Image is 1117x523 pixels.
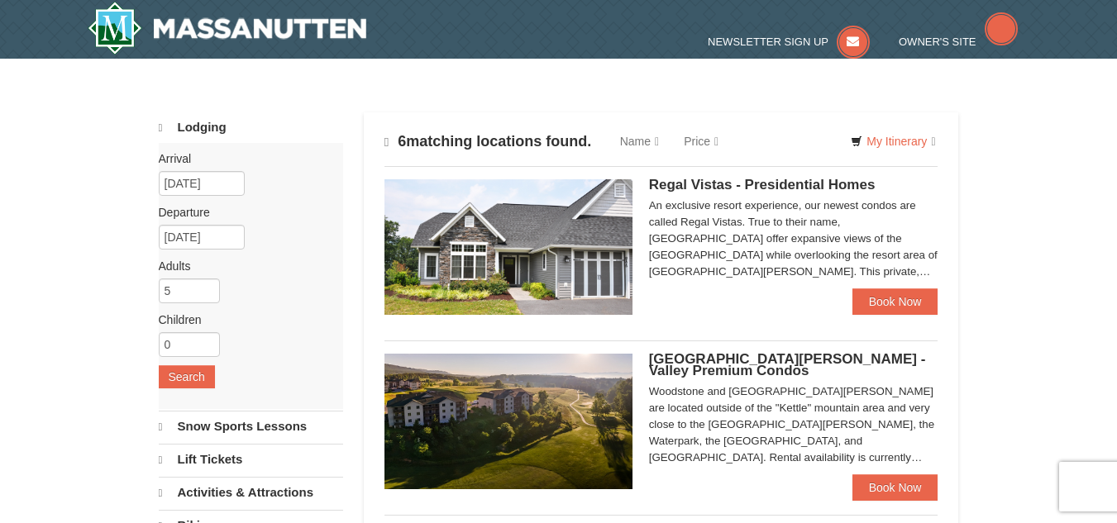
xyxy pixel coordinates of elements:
a: Price [671,125,731,158]
a: Lift Tickets [159,444,343,475]
img: 19219041-4-ec11c166.jpg [384,354,632,489]
button: Search [159,365,215,388]
a: Book Now [852,474,938,501]
label: Arrival [159,150,331,167]
span: Regal Vistas - Presidential Homes [649,177,876,193]
span: Owner's Site [899,36,976,48]
label: Departure [159,204,331,221]
a: Snow Sports Lessons [159,411,343,442]
span: Newsletter Sign Up [708,36,828,48]
div: An exclusive resort experience, our newest condos are called Regal Vistas. True to their name, [G... [649,197,938,280]
h4: matching locations found. [384,133,592,150]
a: Name [608,125,671,158]
a: Newsletter Sign Up [708,36,870,48]
a: Lodging [159,112,343,143]
a: Activities & Attractions [159,477,343,508]
label: Children [159,311,331,328]
a: Owner's Site [899,36,1018,48]
img: 19218991-1-902409a9.jpg [384,179,632,315]
span: 6 [398,133,406,150]
a: Massanutten Resort [88,2,367,55]
img: Massanutten Resort Logo [88,2,367,55]
a: Book Now [852,288,938,315]
span: [GEOGRAPHIC_DATA][PERSON_NAME] - Valley Premium Condos [649,351,926,378]
label: Adults [159,258,331,274]
div: Woodstone and [GEOGRAPHIC_DATA][PERSON_NAME] are located outside of the "Kettle" mountain area an... [649,383,938,466]
a: My Itinerary [840,129,946,154]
